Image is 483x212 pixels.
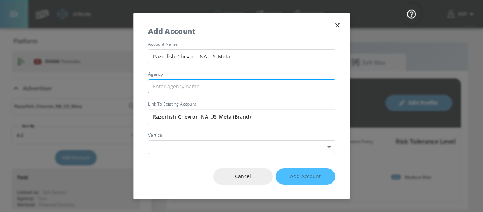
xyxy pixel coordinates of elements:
[148,42,335,47] label: account name
[148,102,335,106] label: Link to Existing Account
[228,172,258,181] span: Cancel
[148,79,335,93] input: Enter agency name
[148,133,335,137] label: vertical
[148,140,335,154] div: ​
[148,109,335,124] input: Enter account name
[148,49,335,63] input: Enter account name
[401,4,422,24] button: Open Resource Center
[148,27,195,35] h5: Add Account
[148,72,335,76] label: agency
[213,168,273,185] button: Cancel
